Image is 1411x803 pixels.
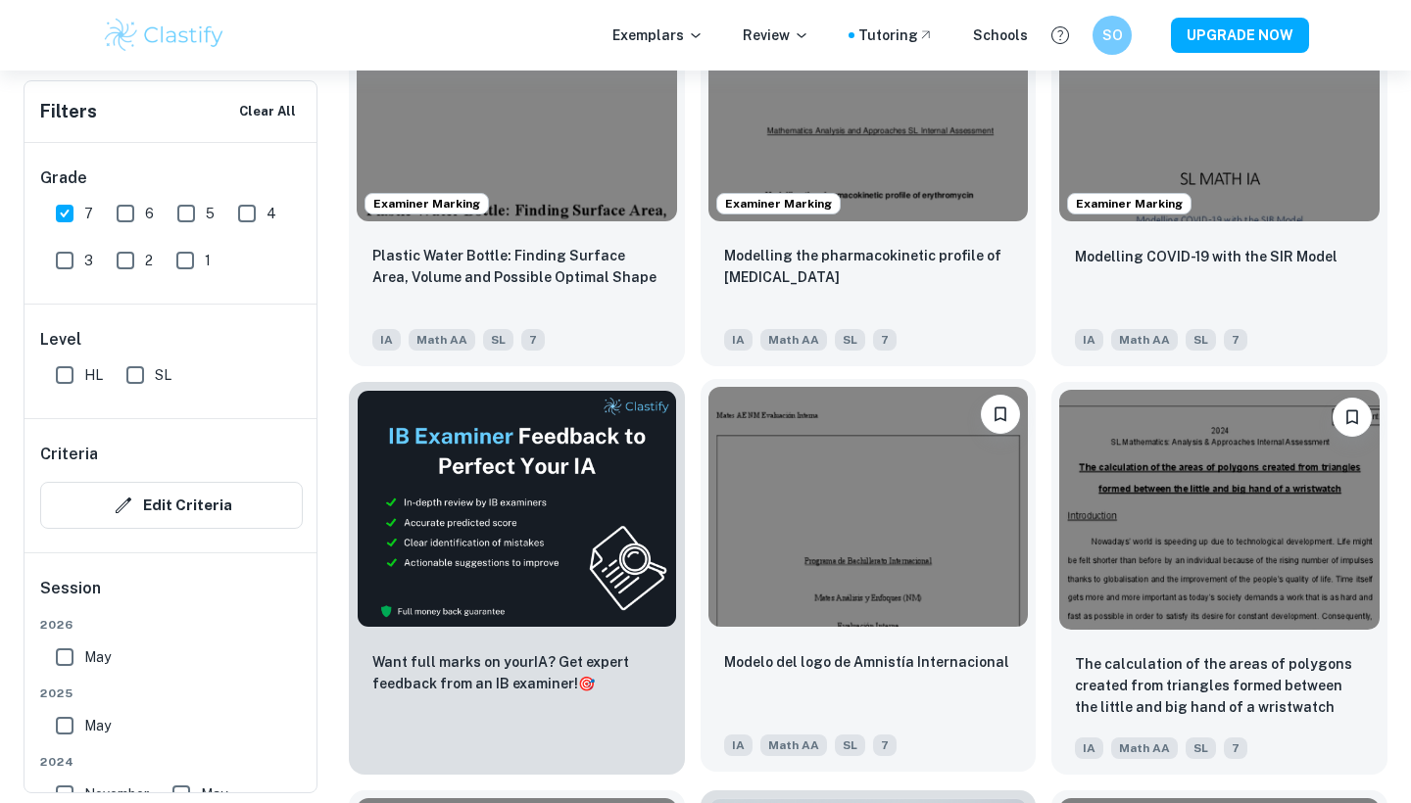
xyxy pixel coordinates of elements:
span: IA [724,734,753,756]
img: Thumbnail [357,390,677,628]
a: Schools [973,24,1028,46]
p: Exemplars [612,24,704,46]
h6: Filters [40,98,97,125]
button: Clear All [234,97,301,126]
span: 5 [206,203,215,224]
span: 4 [267,203,276,224]
span: 🎯 [578,676,595,691]
span: 2024 [40,753,303,771]
a: BookmarkThe calculation of the areas of polygons created from triangles formed between the little... [1051,382,1387,775]
span: 2 [145,250,153,271]
span: Math AA [1111,329,1178,351]
h6: Criteria [40,443,98,466]
img: Math AA IA example thumbnail: Modelo del logo de Amnistía Internaciona [708,387,1029,627]
span: Examiner Marking [365,195,488,213]
p: Modelling COVID-19 with the SIR Model [1075,246,1338,267]
span: HL [84,364,103,386]
span: 1 [205,250,211,271]
span: May [84,646,111,668]
p: Plastic Water Bottle: Finding Surface Area, Volume and Possible Optimal Shape [372,245,661,288]
span: 7 [521,329,545,351]
span: SL [835,734,865,756]
h6: SO [1101,24,1124,46]
span: 2025 [40,685,303,702]
p: Review [743,24,809,46]
span: SL [483,329,513,351]
img: Clastify logo [102,16,226,55]
span: Examiner Marking [717,195,840,213]
span: 7 [1224,737,1247,759]
span: SL [1186,737,1216,759]
button: Bookmark [1333,398,1372,437]
span: SL [835,329,865,351]
button: UPGRADE NOW [1171,18,1309,53]
button: Help and Feedback [1044,19,1077,52]
h6: Level [40,328,303,352]
span: Math AA [760,734,827,756]
span: 7 [84,203,93,224]
p: Want full marks on your IA ? Get expert feedback from an IB examiner! [372,651,661,694]
span: Math AA [409,329,475,351]
h6: Session [40,577,303,616]
span: SL [155,364,171,386]
p: Modelling the pharmacokinetic profile of erythromycin [724,245,1013,288]
span: IA [372,329,401,351]
button: Bookmark [981,395,1020,434]
span: SL [1186,329,1216,351]
a: Tutoring [858,24,934,46]
p: Modelo del logo de Amnistía Internacional [724,651,1009,673]
a: BookmarkModelo del logo de Amnistía InternacionalIAMath AASL7 [701,382,1037,775]
span: 7 [873,734,897,756]
span: Examiner Marking [1068,195,1191,213]
p: The calculation of the areas of polygons created from triangles formed between the little and big... [1075,653,1364,718]
span: 6 [145,203,154,224]
span: Math AA [760,329,827,351]
span: 2026 [40,616,303,634]
h6: Grade [40,166,303,190]
span: 7 [1224,329,1247,351]
span: Math AA [1111,737,1178,759]
button: Edit Criteria [40,482,303,529]
span: IA [724,329,753,351]
span: 3 [84,250,93,271]
button: SO [1093,16,1132,55]
span: 7 [873,329,897,351]
span: IA [1075,329,1103,351]
img: Math AA IA example thumbnail: The calculation of the areas of polygons [1059,390,1380,630]
a: ThumbnailWant full marks on yourIA? Get expert feedback from an IB examiner! [349,382,685,775]
span: May [84,715,111,736]
span: IA [1075,737,1103,759]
